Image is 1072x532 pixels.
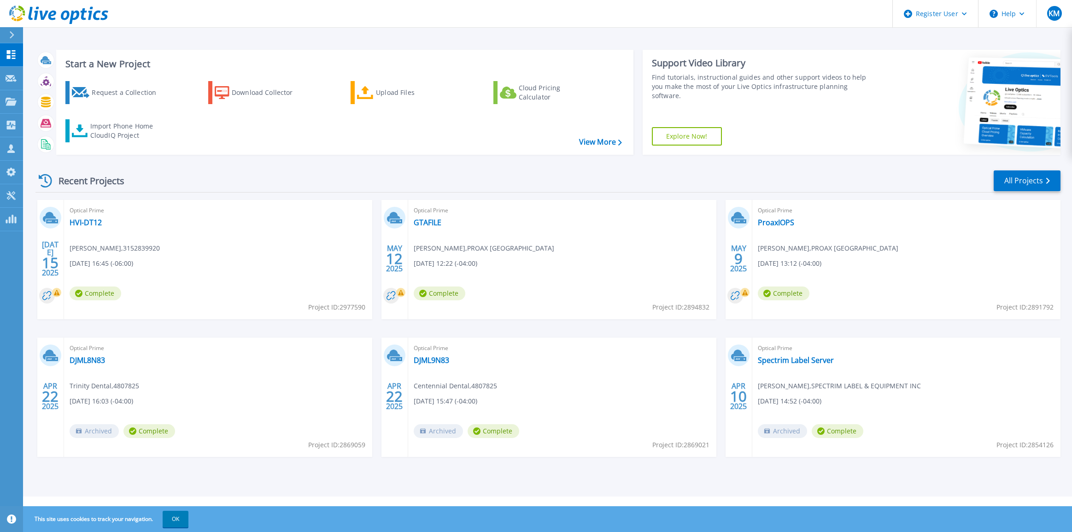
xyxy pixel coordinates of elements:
span: Archived [758,424,807,438]
span: Complete [123,424,175,438]
span: Optical Prime [70,343,367,353]
span: 22 [42,392,59,400]
a: Download Collector [208,81,311,104]
a: Upload Files [351,81,453,104]
span: Project ID: 2894832 [652,302,709,312]
div: Import Phone Home CloudIQ Project [90,122,162,140]
span: Complete [468,424,519,438]
span: [DATE] 14:52 (-04:00) [758,396,821,406]
span: 9 [734,255,743,263]
span: [DATE] 12:22 (-04:00) [414,258,477,269]
div: Download Collector [232,83,305,102]
span: 22 [386,392,403,400]
span: Optical Prime [414,343,711,353]
div: APR 2025 [730,380,747,413]
span: Trinity Dental , 4807825 [70,381,139,391]
span: 10 [730,392,747,400]
div: APR 2025 [41,380,59,413]
a: Request a Collection [65,81,168,104]
div: Request a Collection [92,83,165,102]
a: All Projects [994,170,1060,191]
div: Find tutorials, instructional guides and other support videos to help you make the most of your L... [652,73,867,100]
span: Complete [758,286,809,300]
a: ProaxIOPS [758,218,794,227]
span: [DATE] 16:03 (-04:00) [70,396,133,406]
span: [PERSON_NAME] , PROAX [GEOGRAPHIC_DATA] [758,243,898,253]
span: Project ID: 2977590 [308,302,365,312]
a: GTAFILE [414,218,441,227]
div: Support Video Library [652,57,867,69]
div: Upload Files [376,83,450,102]
span: [PERSON_NAME] , 3152839920 [70,243,160,253]
span: Project ID: 2869059 [308,440,365,450]
span: [DATE] 13:12 (-04:00) [758,258,821,269]
span: Project ID: 2891792 [996,302,1054,312]
span: [DATE] 15:47 (-04:00) [414,396,477,406]
span: Complete [812,424,863,438]
span: Optical Prime [414,205,711,216]
a: Cloud Pricing Calculator [493,81,596,104]
span: Optical Prime [70,205,367,216]
span: Complete [70,286,121,300]
span: 12 [386,255,403,263]
div: MAY 2025 [386,242,403,275]
span: Archived [414,424,463,438]
span: Optical Prime [758,205,1055,216]
a: View More [579,138,622,146]
span: [PERSON_NAME] , PROAX [GEOGRAPHIC_DATA] [414,243,554,253]
h3: Start a New Project [65,59,621,69]
div: Recent Projects [35,170,137,192]
span: Archived [70,424,119,438]
span: Complete [414,286,465,300]
div: Cloud Pricing Calculator [519,83,592,102]
div: APR 2025 [386,380,403,413]
span: [PERSON_NAME] , SPECTRIM LABEL & EQUIPMENT INC [758,381,921,391]
span: KM [1049,10,1060,17]
button: OK [163,511,188,527]
span: Project ID: 2869021 [652,440,709,450]
span: Centennial Dental , 4807825 [414,381,497,391]
span: [DATE] 16:45 (-06:00) [70,258,133,269]
a: DJML9N83 [414,356,449,365]
a: Explore Now! [652,127,722,146]
span: 15 [42,259,59,267]
div: [DATE] 2025 [41,242,59,275]
span: Project ID: 2854126 [996,440,1054,450]
a: Spectrim Label Server [758,356,834,365]
a: HVI-DT12 [70,218,102,227]
div: MAY 2025 [730,242,747,275]
a: DJML8N83 [70,356,105,365]
span: This site uses cookies to track your navigation. [25,511,188,527]
span: Optical Prime [758,343,1055,353]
